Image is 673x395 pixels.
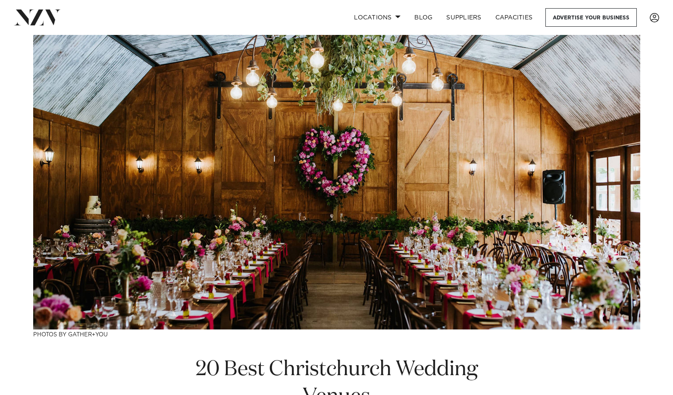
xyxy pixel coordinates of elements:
a: Capacities [488,8,540,27]
a: SUPPLIERS [439,8,488,27]
h3: Photos by Gather+You [33,329,640,339]
a: BLOG [407,8,439,27]
img: 20 Best Christchurch Wedding Venues [33,35,640,329]
a: Advertise your business [545,8,637,27]
a: Locations [347,8,407,27]
img: nzv-logo.png [14,9,61,25]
